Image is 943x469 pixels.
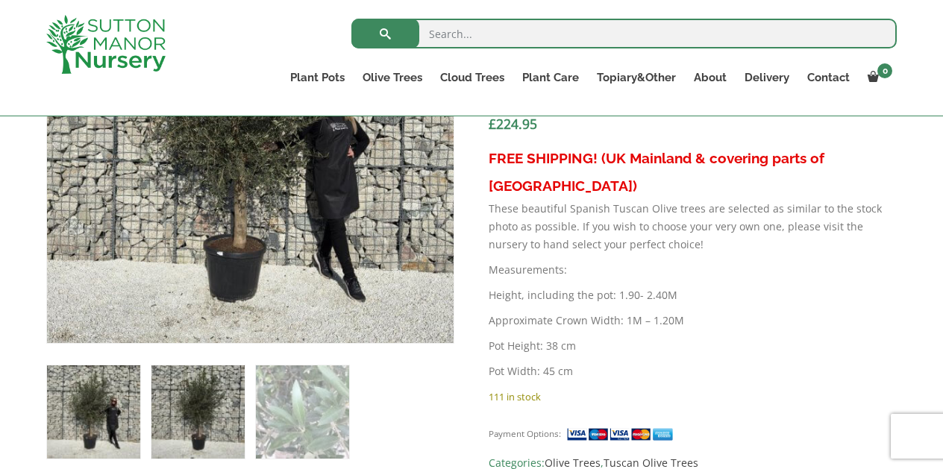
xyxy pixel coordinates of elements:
[489,286,897,304] p: Height, including the pot: 1.90- 2.40M
[256,365,349,459] img: Tuscan Olive Tree XXL 1.90 - 2.40 - Image 3
[798,67,859,88] a: Contact
[489,115,496,133] span: £
[859,67,897,88] a: 0
[489,200,897,254] p: These beautiful Spanish Tuscan Olive trees are selected as similar to the stock photo as possible...
[489,388,897,406] p: 111 in stock
[685,67,736,88] a: About
[489,337,897,355] p: Pot Height: 38 cm
[489,362,897,380] p: Pot Width: 45 cm
[489,145,897,200] h3: FREE SHIPPING! (UK Mainland & covering parts of [GEOGRAPHIC_DATA])
[489,261,897,279] p: Measurements:
[354,67,431,88] a: Olive Trees
[46,15,166,74] img: logo
[489,312,897,330] p: Approximate Crown Width: 1M – 1.20M
[513,67,588,88] a: Plant Care
[588,67,685,88] a: Topiary&Other
[47,365,140,459] img: Tuscan Olive Tree XXL 1.90 - 2.40
[431,67,513,88] a: Cloud Trees
[566,426,678,442] img: payment supported
[489,428,561,439] small: Payment Options:
[151,365,245,459] img: Tuscan Olive Tree XXL 1.90 - 2.40 - Image 2
[489,115,537,133] bdi: 224.95
[351,19,897,48] input: Search...
[877,63,892,78] span: 0
[281,67,354,88] a: Plant Pots
[736,67,798,88] a: Delivery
